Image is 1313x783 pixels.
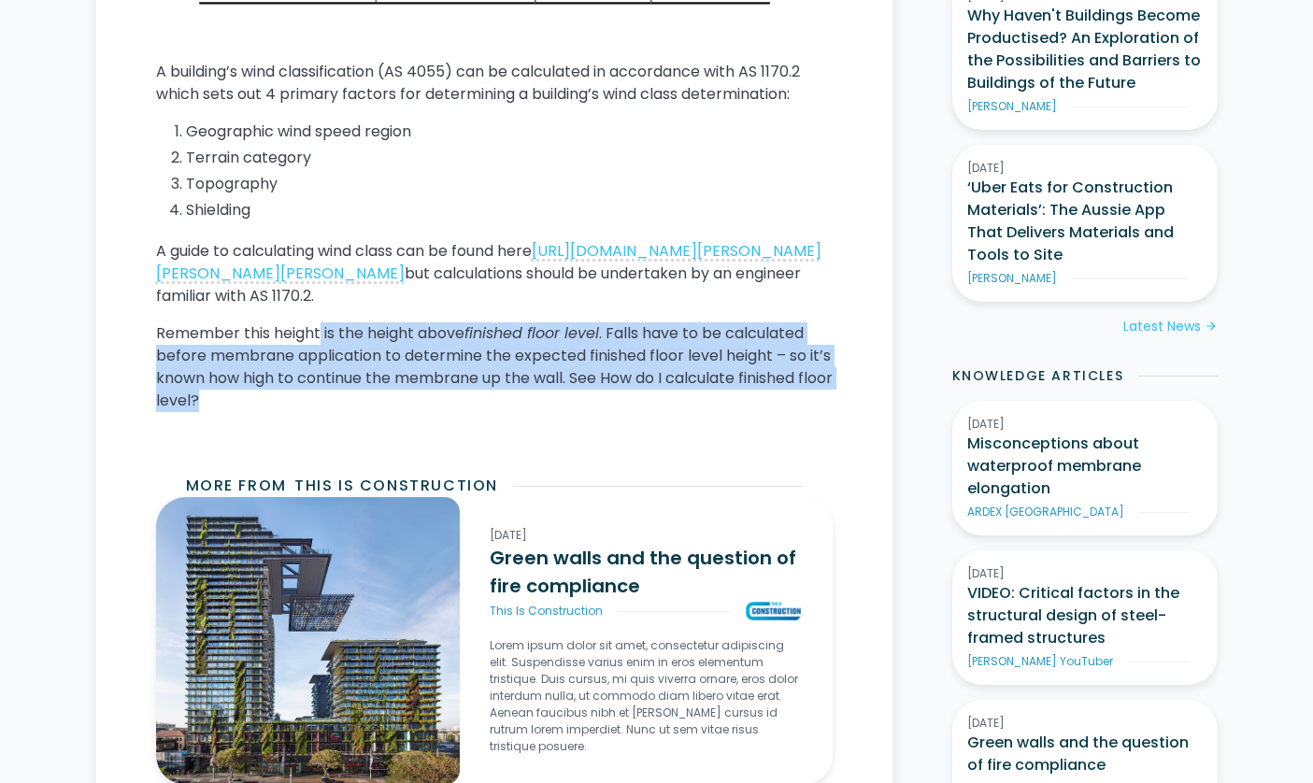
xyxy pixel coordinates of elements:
[967,270,1057,287] div: [PERSON_NAME]
[967,582,1203,649] h3: VIDEO: Critical factors in the structural design of steel-framed structures
[967,715,1203,732] div: [DATE]
[490,527,802,544] div: [DATE]
[186,147,833,169] li: Terrain category
[967,504,1124,520] div: ARDEX [GEOGRAPHIC_DATA]
[294,475,498,497] h2: This Is Construction
[967,416,1203,433] div: [DATE]
[1123,317,1201,336] div: Latest News
[967,5,1203,94] h3: Why Haven't Buildings Become Productised? An Exploration of the Possibilities and Barriers to Bui...
[464,322,599,344] em: finished floor level
[156,240,821,284] a: [URL][DOMAIN_NAME][PERSON_NAME][PERSON_NAME][PERSON_NAME]
[967,160,1203,177] div: [DATE]
[186,121,833,143] li: Geographic wind speed region
[952,550,1218,685] a: [DATE]VIDEO: Critical factors in the structural design of steel-framed structures[PERSON_NAME] Yo...
[967,732,1203,776] h3: Green walls and the question of fire compliance
[952,366,1124,386] h2: Knowledge Articles
[186,173,833,195] li: Topography
[156,61,833,106] p: A building’s wind classification (AS 4055) can be calculated in accordance with AS 1170.2 which s...
[967,177,1203,266] h3: ‘Uber Eats for Construction Materials’: The Aussie App That Delivers Materials and Tools to Site
[967,98,1057,115] div: [PERSON_NAME]
[1205,318,1218,336] div: arrow_forward
[952,401,1218,535] a: [DATE]Misconceptions about waterproof membrane elongationARDEX [GEOGRAPHIC_DATA]
[490,544,802,600] h3: Green walls and the question of fire compliance
[1123,317,1218,336] a: Latest Newsarrow_forward
[952,145,1218,302] a: [DATE]‘Uber Eats for Construction Materials’: The Aussie App That Delivers Materials and Tools to...
[186,475,287,497] h2: More from
[967,653,1113,670] div: [PERSON_NAME] YouTuber
[186,199,833,221] li: Shielding
[744,600,803,622] img: Green walls and the question of fire compliance
[490,603,603,619] div: This Is Construction
[156,322,833,412] p: Remember this height is the height above . Falls have to be calculated before membrane applicatio...
[490,637,802,755] p: Lorem ipsum dolor sit amet, consectetur adipiscing elit. Suspendisse varius enim in eros elementu...
[967,565,1203,582] div: [DATE]
[967,433,1203,500] h3: Misconceptions about waterproof membrane elongation
[156,240,833,307] p: A guide to calculating wind class can be found here but calculations should be undertaken by an e...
